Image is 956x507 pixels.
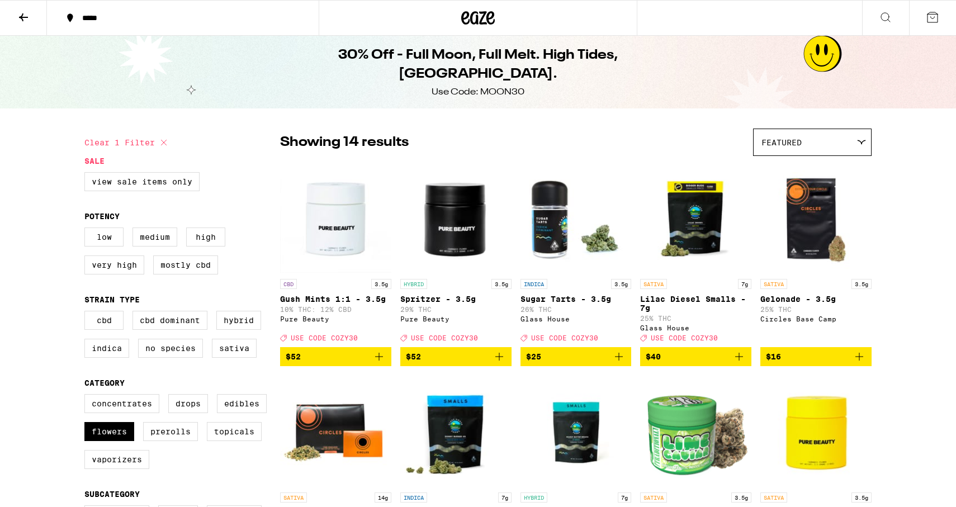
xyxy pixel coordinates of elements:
[280,295,391,304] p: Gush Mints 1:1 - 3.5g
[217,394,267,413] label: Edibles
[640,375,751,487] img: Traditional - Lime Caviar - 3.5g
[132,311,207,330] label: CBD Dominant
[84,228,124,247] label: Low
[851,279,872,289] p: 3.5g
[400,295,512,304] p: Spritzer - 3.5g
[84,450,149,469] label: Vaporizers
[212,339,257,358] label: Sativa
[760,279,787,289] p: SATIVA
[138,339,203,358] label: No Species
[84,378,125,387] legend: Category
[84,212,120,221] legend: Potency
[640,162,751,347] a: Open page for Lilac Diesel Smalls - 7g from Glass House
[520,279,547,289] p: INDICA
[651,334,718,342] span: USE CODE COZY30
[640,492,667,503] p: SATIVA
[400,375,512,487] img: Glass House - Donny Burger #5 Smalls - 7g
[760,306,872,313] p: 25% THC
[153,255,218,274] label: Mostly CBD
[400,279,427,289] p: HYBRID
[760,295,872,304] p: Gelonade - 3.5g
[520,375,632,487] img: Glass House - Peanut Butter Breath Smalls - 7g
[286,352,301,361] span: $52
[640,315,751,322] p: 25% THC
[520,295,632,304] p: Sugar Tarts - 3.5g
[851,492,872,503] p: 3.5g
[375,492,391,503] p: 14g
[520,347,632,366] button: Add to bag
[280,492,307,503] p: SATIVA
[640,324,751,331] div: Glass House
[640,295,751,312] p: Lilac Diesel Smalls - 7g
[406,352,421,361] span: $52
[520,492,547,503] p: HYBRID
[640,162,751,273] img: Glass House - Lilac Diesel Smalls - 7g
[84,295,140,304] legend: Strain Type
[280,306,391,313] p: 10% THC: 12% CBD
[738,279,751,289] p: 7g
[291,334,358,342] span: USE CODE COZY30
[520,162,632,273] img: Glass House - Sugar Tarts - 3.5g
[640,347,751,366] button: Add to bag
[280,133,409,152] p: Showing 14 results
[526,352,541,361] span: $25
[84,490,140,499] legend: Subcategory
[207,422,262,441] label: Topicals
[411,334,478,342] span: USE CODE COZY30
[400,315,512,323] div: Pure Beauty
[400,492,427,503] p: INDICA
[646,352,661,361] span: $40
[760,162,872,347] a: Open page for Gelonade - 3.5g from Circles Base Camp
[186,228,225,247] label: High
[520,315,632,323] div: Glass House
[275,46,681,84] h1: 30% Off - Full Moon, Full Melt. High Tides, [GEOGRAPHIC_DATA].
[84,172,200,191] label: View Sale Items Only
[766,352,781,361] span: $16
[280,375,391,487] img: Circles Base Camp - Guava Pre-Ground - 14g
[168,394,208,413] label: Drops
[760,375,872,487] img: Pure Beauty - Mango Mintality - 3.5g
[280,315,391,323] div: Pure Beauty
[280,347,391,366] button: Add to bag
[84,339,129,358] label: Indica
[280,162,391,347] a: Open page for Gush Mints 1:1 - 3.5g from Pure Beauty
[432,86,524,98] div: Use Code: MOON30
[400,162,512,347] a: Open page for Spritzer - 3.5g from Pure Beauty
[400,162,512,273] img: Pure Beauty - Spritzer - 3.5g
[731,492,751,503] p: 3.5g
[371,279,391,289] p: 3.5g
[84,394,159,413] label: Concentrates
[280,279,297,289] p: CBD
[132,228,177,247] label: Medium
[760,315,872,323] div: Circles Base Camp
[531,334,598,342] span: USE CODE COZY30
[520,306,632,313] p: 26% THC
[611,279,631,289] p: 3.5g
[280,162,391,273] img: Pure Beauty - Gush Mints 1:1 - 3.5g
[84,311,124,330] label: CBD
[143,422,198,441] label: Prerolls
[498,492,512,503] p: 7g
[491,279,512,289] p: 3.5g
[760,492,787,503] p: SATIVA
[216,311,261,330] label: Hybrid
[760,347,872,366] button: Add to bag
[84,255,144,274] label: Very High
[400,347,512,366] button: Add to bag
[84,129,171,157] button: Clear 1 filter
[640,279,667,289] p: SATIVA
[84,422,134,441] label: Flowers
[760,162,872,273] img: Circles Base Camp - Gelonade - 3.5g
[761,138,802,147] span: Featured
[84,157,105,165] legend: Sale
[520,162,632,347] a: Open page for Sugar Tarts - 3.5g from Glass House
[618,492,631,503] p: 7g
[400,306,512,313] p: 29% THC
